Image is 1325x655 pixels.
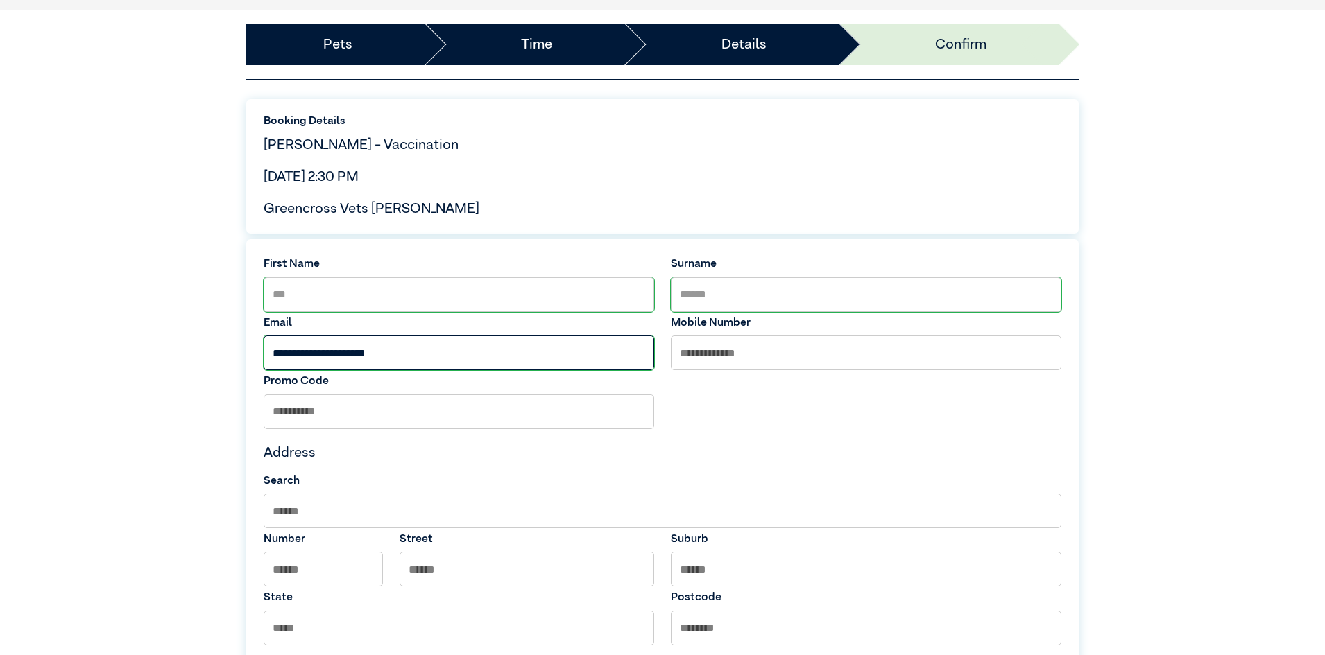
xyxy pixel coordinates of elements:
label: Number [264,531,383,548]
input: Search by Suburb [264,494,1061,528]
label: Search [264,473,1061,489]
a: Time [521,34,552,55]
a: Details [721,34,767,55]
label: Postcode [671,589,1061,606]
h4: Address [264,444,1061,461]
label: Surname [671,256,1061,272]
label: Booking Details [264,113,1061,130]
a: Pets [323,34,352,55]
label: First Name [264,256,654,272]
label: Street [400,531,654,548]
span: [PERSON_NAME] - Vaccination [264,138,459,152]
label: Suburb [671,531,1061,548]
label: State [264,589,654,606]
span: Greencross Vets [PERSON_NAME] [264,202,479,216]
span: [DATE] 2:30 PM [264,170,359,184]
label: Mobile Number [671,315,1061,331]
label: Promo Code [264,373,654,390]
label: Email [264,315,654,331]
